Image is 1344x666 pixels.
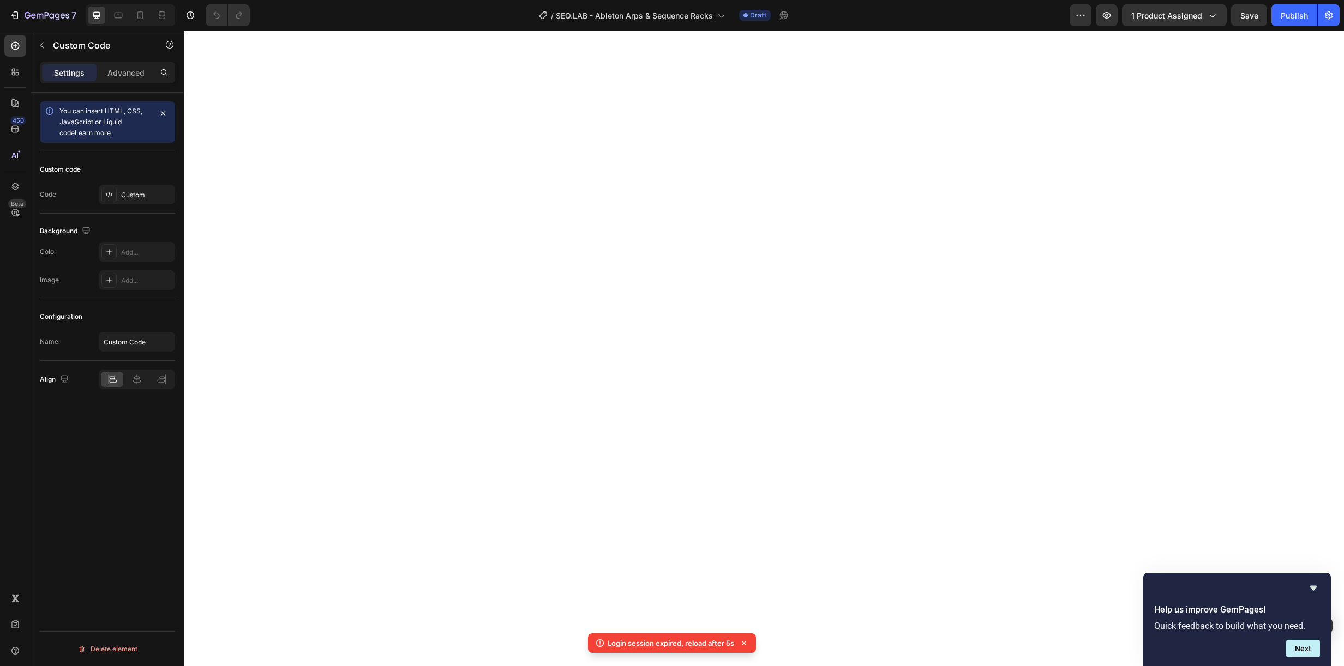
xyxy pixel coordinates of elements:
[1307,582,1320,595] button: Hide survey
[77,643,137,656] div: Delete element
[75,129,111,137] a: Learn more
[1154,582,1320,657] div: Help us improve GemPages!
[121,247,172,257] div: Add...
[53,39,146,52] p: Custom Code
[40,165,81,174] div: Custom code
[71,9,76,22] p: 7
[121,276,172,286] div: Add...
[184,31,1344,666] iframe: Design area
[1231,4,1267,26] button: Save
[40,640,175,658] button: Delete element
[40,190,56,199] div: Code
[59,107,142,137] span: You can insert HTML, CSS, JavaScript or Liquid code
[4,4,81,26] button: 7
[1286,640,1320,657] button: Next question
[40,247,57,257] div: Color
[121,190,172,200] div: Custom
[1154,621,1320,631] p: Quick feedback to build what you need.
[40,312,82,322] div: Configuration
[1131,10,1202,21] span: 1 product assigned
[107,67,145,78] p: Advanced
[1240,11,1258,20] span: Save
[206,4,250,26] div: Undo/Redo
[750,10,766,20] span: Draft
[8,199,26,208] div: Beta
[608,638,734,649] p: Login session expired, reload after 5s
[40,372,71,387] div: Align
[1154,603,1320,616] h2: Help us improve GemPages!
[551,10,554,21] span: /
[1271,4,1317,26] button: Publish
[40,224,93,239] div: Background
[40,275,59,285] div: Image
[1281,10,1308,21] div: Publish
[40,337,58,347] div: Name
[1122,4,1227,26] button: 1 product assigned
[556,10,713,21] span: SEQ.LAB - Ableton Arps & Sequence Racks
[54,67,85,78] p: Settings
[10,116,26,125] div: 450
